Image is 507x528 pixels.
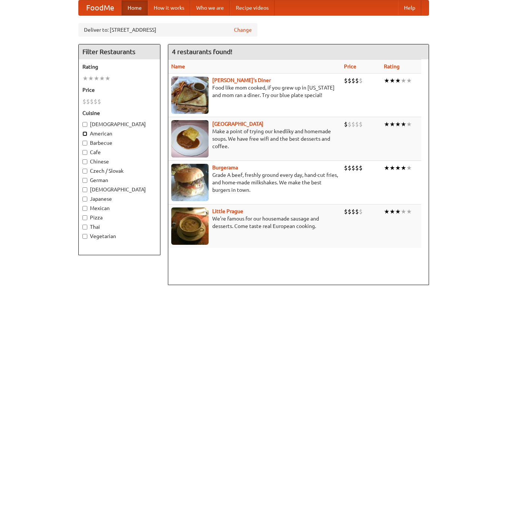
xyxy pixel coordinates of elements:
[171,84,338,99] p: Food like mom cooked, if you grew up in [US_STATE] and mom ran a diner. Try our blue plate special!
[230,0,275,15] a: Recipe videos
[99,74,105,82] li: ★
[82,167,156,175] label: Czech / Slovak
[395,164,401,172] li: ★
[212,208,243,214] a: Little Prague
[359,207,363,216] li: $
[344,63,356,69] a: Price
[348,207,351,216] li: $
[355,120,359,128] li: $
[82,86,156,94] h5: Price
[82,195,156,203] label: Japanese
[171,63,185,69] a: Name
[82,130,156,137] label: American
[389,120,395,128] li: ★
[359,120,363,128] li: $
[384,207,389,216] li: ★
[82,187,87,192] input: [DEMOGRAPHIC_DATA]
[351,207,355,216] li: $
[171,128,338,150] p: Make a point of trying our knedlíky and homemade soups. We have free wifi and the best desserts a...
[172,48,232,55] ng-pluralize: 4 restaurants found!
[82,214,156,221] label: Pizza
[94,97,97,106] li: $
[351,76,355,85] li: $
[395,120,401,128] li: ★
[348,120,351,128] li: $
[355,76,359,85] li: $
[82,215,87,220] input: Pizza
[82,223,156,231] label: Thai
[171,207,209,245] img: littleprague.jpg
[234,26,252,34] a: Change
[359,164,363,172] li: $
[82,206,87,211] input: Mexican
[82,159,87,164] input: Chinese
[395,207,401,216] li: ★
[82,149,156,156] label: Cafe
[90,97,94,106] li: $
[122,0,148,15] a: Home
[406,76,412,85] li: ★
[401,76,406,85] li: ★
[78,23,257,37] div: Deliver to: [STREET_ADDRESS]
[82,74,88,82] li: ★
[82,169,87,174] input: Czech / Slovak
[82,139,156,147] label: Barbecue
[82,141,87,146] input: Barbecue
[79,44,160,59] h4: Filter Restaurants
[344,76,348,85] li: $
[171,164,209,201] img: burgerama.jpg
[355,207,359,216] li: $
[82,176,156,184] label: German
[395,76,401,85] li: ★
[212,121,263,127] a: [GEOGRAPHIC_DATA]
[401,120,406,128] li: ★
[171,171,338,194] p: Grade A beef, freshly ground every day, hand-cut fries, and home-made milkshakes. We make the bes...
[389,164,395,172] li: ★
[86,97,90,106] li: $
[384,164,389,172] li: ★
[82,97,86,106] li: $
[82,63,156,71] h5: Rating
[389,207,395,216] li: ★
[171,76,209,114] img: sallys.jpg
[82,225,87,229] input: Thai
[406,164,412,172] li: ★
[82,150,87,155] input: Cafe
[384,120,389,128] li: ★
[212,165,238,171] a: Burgerama
[359,76,363,85] li: $
[406,120,412,128] li: ★
[82,204,156,212] label: Mexican
[79,0,122,15] a: FoodMe
[82,158,156,165] label: Chinese
[351,120,355,128] li: $
[351,164,355,172] li: $
[148,0,190,15] a: How it works
[398,0,421,15] a: Help
[190,0,230,15] a: Who we are
[384,63,400,69] a: Rating
[171,215,338,230] p: We're famous for our housemade sausage and desserts. Come taste real European cooking.
[82,122,87,127] input: [DEMOGRAPHIC_DATA]
[212,77,271,83] a: [PERSON_NAME]'s Diner
[401,164,406,172] li: ★
[355,164,359,172] li: $
[82,232,156,240] label: Vegetarian
[344,164,348,172] li: $
[82,131,87,136] input: American
[384,76,389,85] li: ★
[88,74,94,82] li: ★
[82,121,156,128] label: [DEMOGRAPHIC_DATA]
[389,76,395,85] li: ★
[171,120,209,157] img: czechpoint.jpg
[82,234,87,239] input: Vegetarian
[406,207,412,216] li: ★
[94,74,99,82] li: ★
[344,207,348,216] li: $
[348,164,351,172] li: $
[105,74,110,82] li: ★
